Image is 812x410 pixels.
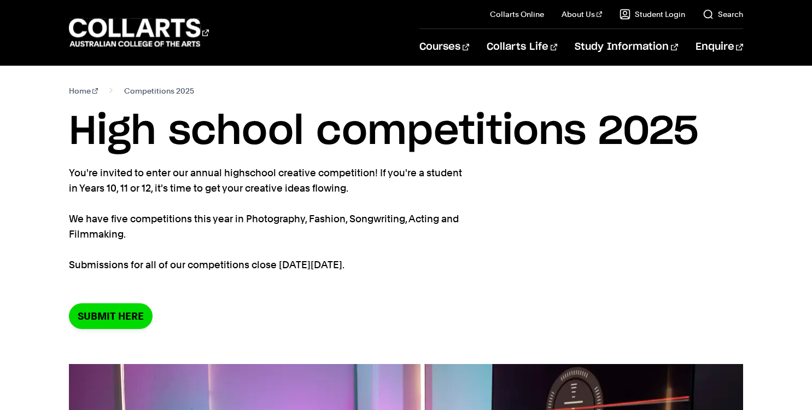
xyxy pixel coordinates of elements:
[562,9,602,20] a: About Us
[487,29,557,65] a: Collarts Life
[703,9,743,20] a: Search
[620,9,685,20] a: Student Login
[69,107,743,157] h1: High school competitions 2025
[124,83,194,99] span: Competitions 2025
[69,165,468,273] p: You're invited to enter our annual highschool creative competition! If you're a student in Years ...
[69,303,153,329] a: SUBMIT HERE
[69,17,209,48] div: Go to homepage
[490,9,544,20] a: Collarts Online
[419,29,469,65] a: Courses
[575,29,677,65] a: Study Information
[69,83,98,99] a: Home
[696,29,743,65] a: Enquire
